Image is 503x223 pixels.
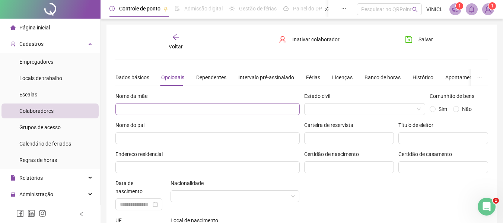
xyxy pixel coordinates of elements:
button: Inativar colaborador [273,34,345,45]
span: file-done [175,6,180,11]
div: Opcionais [161,73,184,82]
span: pushpin [163,7,168,11]
span: ellipsis [477,74,482,80]
span: save [405,36,413,43]
span: Grupos de acesso [19,124,61,130]
span: Colaboradores [19,108,54,114]
div: Dados básicos [115,73,149,82]
div: Histórico [413,73,433,82]
span: Página inicial [19,25,50,31]
span: Administração [19,191,53,197]
span: Empregadores [19,59,53,65]
span: facebook [16,210,24,217]
div: Dependentes [196,73,226,82]
label: Nome da mãe [115,92,152,100]
div: Licenças [332,73,353,82]
span: user-add [10,41,16,47]
span: Voltar [169,44,183,50]
label: Certidão de casamento [398,150,457,158]
label: Comunhão de bens [430,92,479,100]
span: Regras de horas [19,157,57,163]
span: notification [452,6,459,13]
label: Carteira de reservista [304,121,358,129]
img: 59819 [483,4,494,15]
span: instagram [39,210,46,217]
span: arrow-left [172,34,179,41]
sup: 1 [456,2,463,10]
label: Nacionalidade [171,179,208,187]
span: lock [10,192,16,197]
span: dashboard [283,6,289,11]
span: Painel do DP [293,6,322,12]
span: 1 [491,3,494,9]
span: Gestão de férias [239,6,277,12]
span: Salvar [418,35,433,44]
iframe: Intercom live chat [478,198,496,216]
label: Certidão de nascimento [304,150,364,158]
button: ellipsis [471,69,488,86]
label: Data de nascimento [115,179,166,195]
label: Nome do pai [115,121,149,129]
span: 1 [458,3,461,9]
span: Escalas [19,92,37,98]
div: Férias [306,73,320,82]
span: search [412,7,418,12]
span: Cadastros [19,41,44,47]
div: Intervalo pré-assinalado [238,73,294,82]
span: ellipsis [341,6,346,11]
span: VINICIUS [426,5,445,13]
span: user-delete [279,36,286,43]
span: pushpin [325,7,330,11]
sup: Atualize o seu contato no menu Meus Dados [488,2,496,10]
span: 1 [493,198,499,204]
button: Salvar [399,34,439,45]
label: Estado civil [304,92,335,100]
span: sun [229,6,235,11]
div: Banco de horas [364,73,401,82]
div: Apontamentos [445,73,480,82]
span: Locais de trabalho [19,75,62,81]
span: Não [462,106,472,112]
span: home [10,25,16,30]
span: Inativar colaborador [292,35,340,44]
span: Controle de ponto [119,6,160,12]
span: left [79,211,84,217]
span: clock-circle [109,6,115,11]
label: Título de eleitor [398,121,438,129]
span: linkedin [28,210,35,217]
label: Endereço residencial [115,150,168,158]
span: bell [468,6,475,13]
span: Admissão digital [184,6,223,12]
span: Calendário de feriados [19,141,71,147]
span: Relatórios [19,175,43,181]
span: file [10,175,16,181]
span: Sim [439,106,447,112]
